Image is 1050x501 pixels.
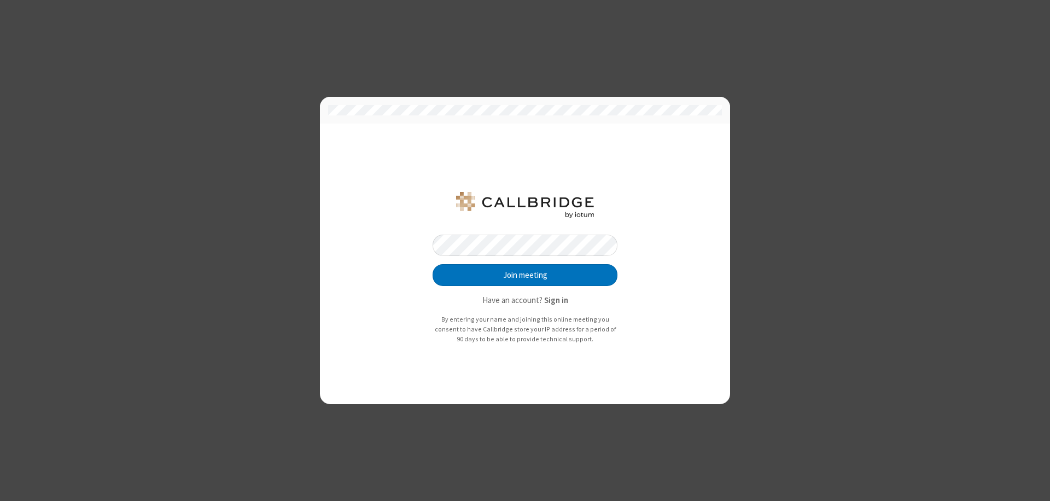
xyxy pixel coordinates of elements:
strong: Sign in [544,295,568,305]
p: Have an account? [433,294,617,307]
button: Join meeting [433,264,617,286]
button: Sign in [544,294,568,307]
p: By entering your name and joining this online meeting you consent to have Callbridge store your I... [433,314,617,343]
img: QA Selenium DO NOT DELETE OR CHANGE [454,192,596,218]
